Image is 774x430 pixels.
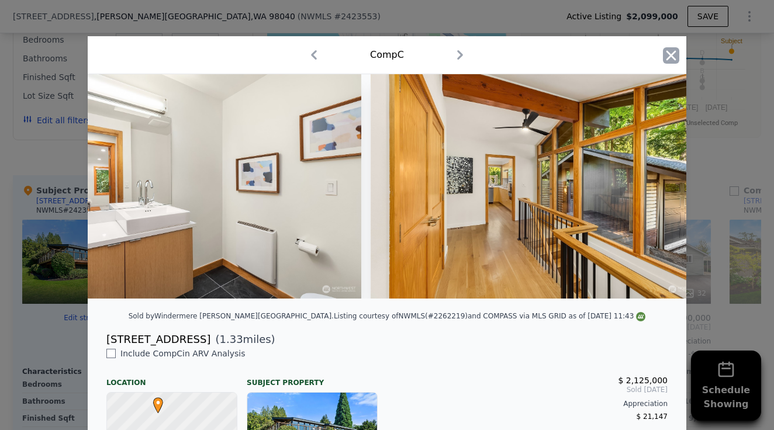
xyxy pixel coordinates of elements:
div: Listing courtesy of NWMLS (#2262219) and COMPASS via MLS GRID as of [DATE] 11:43 [334,312,645,320]
span: Include Comp C in ARV Analysis [116,349,250,358]
div: Appreciation [396,399,668,408]
img: Property Img [25,74,362,299]
div: • [150,397,157,404]
span: Sold [DATE] [396,385,668,394]
div: [STREET_ADDRESS] [106,331,210,348]
span: • [150,394,166,411]
div: Subject Property [247,369,378,387]
span: $ 2,125,000 [618,376,668,385]
div: Sold by Windermere [PERSON_NAME][GEOGRAPHIC_DATA] . [129,312,334,320]
span: $ 21,147 [637,412,668,421]
span: 1.33 [220,333,243,345]
img: Property Img [371,74,707,299]
div: Location [106,369,237,387]
div: Comp C [370,48,404,62]
span: ( miles) [210,331,275,348]
img: NWMLS Logo [636,312,645,321]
